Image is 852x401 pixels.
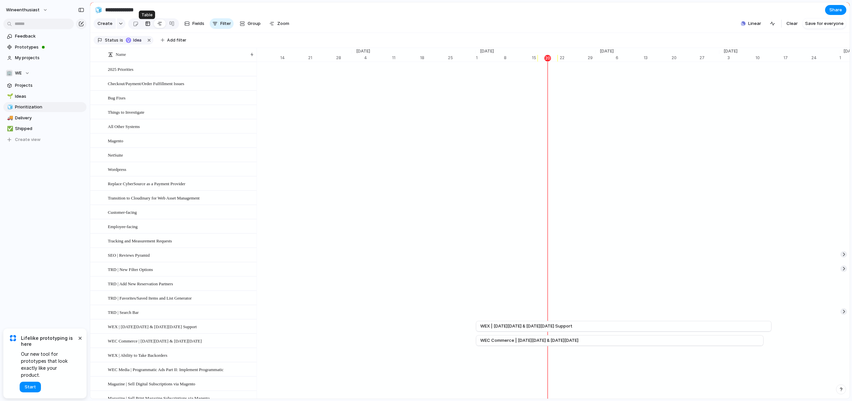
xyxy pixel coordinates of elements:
[98,20,112,27] span: Create
[15,104,84,110] span: Prioritization
[3,102,87,112] a: 🧊Prioritization
[120,37,123,43] span: is
[476,48,498,55] span: [DATE]
[352,48,374,55] span: [DATE]
[108,308,139,316] span: TRD | Search Bar
[7,92,12,100] div: 🌱
[420,55,448,61] div: 18
[108,165,126,173] span: Wordpress
[108,237,172,244] span: Tracking and Measurement Requests
[7,114,12,122] div: 🚚
[108,194,200,201] span: Transition to Cloudinary for Web Asset Management
[220,20,231,27] span: Filter
[308,55,336,61] div: 21
[133,37,143,43] span: Idea
[480,335,759,345] a: WEC Commerce | [DATE][DATE] & [DATE][DATE]
[6,7,40,13] span: wineenthusiast
[448,55,476,61] div: 25
[532,55,560,61] div: 15
[15,115,84,121] span: Delivery
[544,55,551,62] div: 20
[392,55,420,61] div: 11
[108,180,185,187] span: Replace CyberSource as a Payment Provider
[236,18,264,29] button: Group
[108,337,202,344] span: WEC Commerce | [DATE][DATE] & [DATE][DATE]
[21,335,77,347] span: Lifelike prototyping is here
[748,20,761,27] span: Linear
[108,294,192,302] span: TRD | Favorites/Saved Items and List Generator
[6,70,13,76] div: 🏢
[783,55,811,61] div: 17
[596,48,618,55] span: [DATE]
[784,18,800,29] button: Clear
[616,55,644,61] div: 6
[6,115,13,121] button: 🚚
[3,113,87,123] a: 🚚Delivery
[252,55,280,61] div: 7
[108,151,123,159] span: NetSuite
[139,11,155,19] div: Table
[364,55,392,61] div: 4
[108,351,167,359] span: WEX | Ability to Take Backorders
[15,55,84,61] span: My projects
[6,104,13,110] button: 🧊
[829,7,842,13] span: Share
[95,5,102,14] div: 🧊
[108,65,133,73] span: 2025 Priorities
[644,55,672,61] div: 13
[15,44,84,51] span: Prototypes
[3,135,87,145] button: Create view
[167,37,186,43] span: Add filter
[15,136,41,143] span: Create view
[94,18,116,29] button: Create
[124,37,145,44] button: Idea
[3,31,87,41] a: Feedback
[108,323,197,330] span: WEX | [DATE][DATE] & [DATE][DATE] Support
[108,94,125,101] span: Bug Fixes
[738,19,764,29] button: Linear
[15,125,84,132] span: Shipped
[700,55,720,61] div: 27
[108,208,137,216] span: Customer-facing
[108,222,138,230] span: Employee-facing
[182,18,207,29] button: Fields
[7,125,12,133] div: ✅
[108,251,150,259] span: SEO | Reviews Pyramid
[588,55,596,61] div: 29
[3,91,87,101] a: 🌱Ideas
[76,334,84,342] button: Dismiss
[108,137,123,144] span: Magento
[20,382,41,392] button: Start
[15,93,84,100] span: Ideas
[728,55,755,61] div: 3
[811,55,839,61] div: 24
[6,93,13,100] button: 🌱
[25,384,36,390] span: Start
[210,18,234,29] button: Filter
[755,55,783,61] div: 10
[108,79,184,87] span: Checkout/Payment/Order Fulfillment Issues
[21,350,77,378] span: Our new tool for prototypes that look exactly like your product.
[15,82,84,89] span: Projects
[3,68,87,78] button: 🏢WE
[3,124,87,134] a: ✅Shipped
[3,42,87,52] a: Prototypes
[480,337,578,344] span: WEC Commerce | [DATE][DATE] & [DATE][DATE]
[108,380,195,387] span: Magazine | Sell Digital Subscriptions via Magento
[15,33,84,40] span: Feedback
[108,122,140,130] span: All Other Systems
[118,37,124,44] button: is
[336,55,352,61] div: 28
[802,18,846,29] button: Save for everyone
[3,80,87,90] a: Projects
[480,321,767,331] a: WEX | [DATE][DATE] & [DATE][DATE] Support
[3,5,51,15] button: wineenthusiast
[280,55,308,61] div: 14
[476,55,504,61] div: 1
[720,48,742,55] span: [DATE]
[825,5,846,15] button: Share
[248,20,261,27] span: Group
